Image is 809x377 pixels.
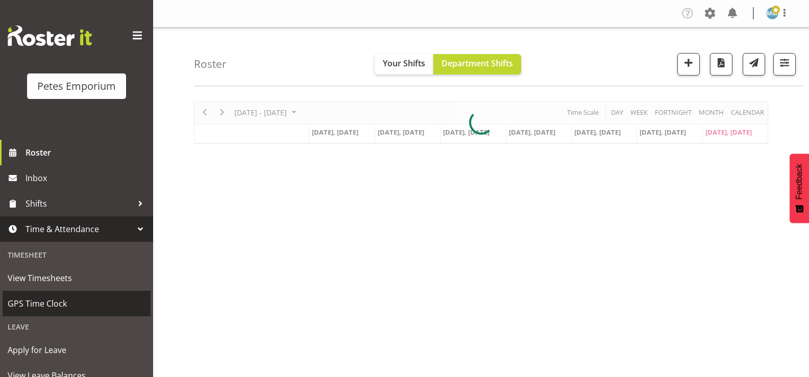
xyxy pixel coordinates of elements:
[8,26,92,46] img: Rosterit website logo
[3,337,151,363] a: Apply for Leave
[795,164,804,199] span: Feedback
[790,154,809,223] button: Feedback - Show survey
[26,221,133,237] span: Time & Attendance
[26,145,148,160] span: Roster
[26,196,133,211] span: Shifts
[383,58,425,69] span: Your Shifts
[3,265,151,291] a: View Timesheets
[710,53,732,76] button: Download a PDF of the roster according to the set date range.
[433,54,521,74] button: Department Shifts
[26,170,148,186] span: Inbox
[442,58,513,69] span: Department Shifts
[3,244,151,265] div: Timesheet
[773,53,796,76] button: Filter Shifts
[743,53,765,76] button: Send a list of all shifts for the selected filtered period to all rostered employees.
[8,270,145,286] span: View Timesheets
[3,316,151,337] div: Leave
[677,53,700,76] button: Add a new shift
[194,58,227,70] h4: Roster
[375,54,433,74] button: Your Shifts
[37,79,116,94] div: Petes Emporium
[766,7,778,19] img: mandy-mosley3858.jpg
[8,342,145,358] span: Apply for Leave
[3,291,151,316] a: GPS Time Clock
[8,296,145,311] span: GPS Time Clock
